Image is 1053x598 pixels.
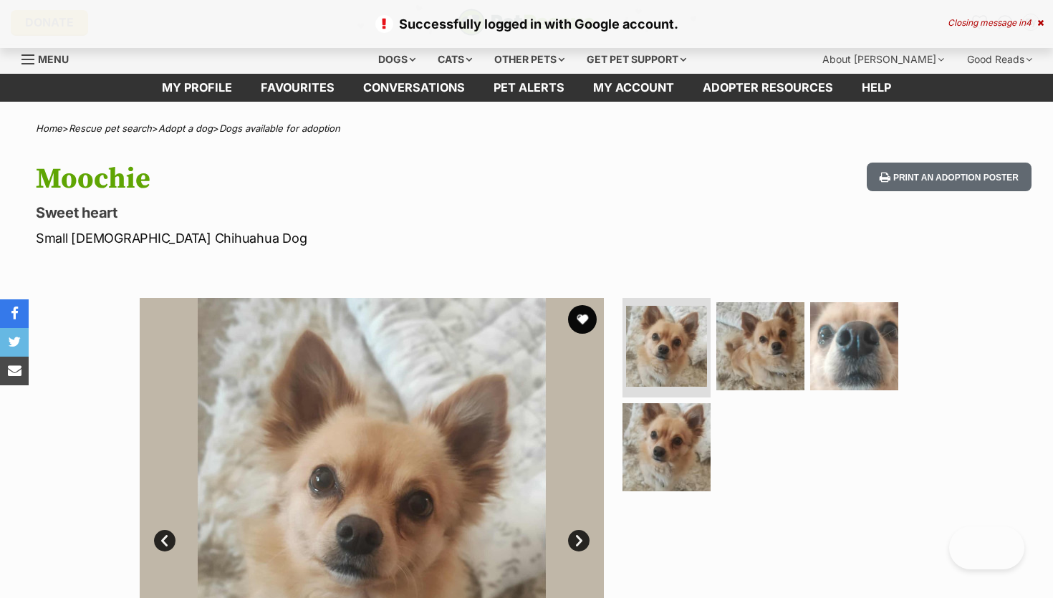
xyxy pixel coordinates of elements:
span: 4 [1026,17,1032,28]
a: Dogs available for adoption [219,122,340,134]
button: favourite [568,305,597,334]
a: My profile [148,74,246,102]
h1: Moochie [36,163,642,196]
a: Pet alerts [479,74,579,102]
div: Cats [428,45,482,74]
a: Adopter resources [688,74,847,102]
div: Good Reads [957,45,1042,74]
a: Help [847,74,905,102]
img: Photo of Moochie [716,302,804,390]
p: Sweet heart [36,203,642,223]
iframe: Help Scout Beacon - Open [949,526,1024,569]
p: Successfully logged in with Google account. [14,14,1039,34]
img: Photo of Moochie [810,302,898,390]
button: Print an adoption poster [867,163,1032,192]
div: Get pet support [577,45,696,74]
div: Other pets [484,45,574,74]
img: Photo of Moochie [622,403,711,491]
a: Rescue pet search [69,122,152,134]
a: Adopt a dog [158,122,213,134]
span: Menu [38,53,69,65]
div: Closing message in [948,18,1044,28]
a: Prev [154,530,175,551]
a: Menu [21,45,79,71]
a: Home [36,122,62,134]
div: Dogs [368,45,425,74]
p: Small [DEMOGRAPHIC_DATA] Chihuahua Dog [36,228,642,248]
div: About [PERSON_NAME] [812,45,954,74]
a: Favourites [246,74,349,102]
a: conversations [349,74,479,102]
img: Photo of Moochie [626,306,707,387]
a: Next [568,530,590,551]
a: My account [579,74,688,102]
